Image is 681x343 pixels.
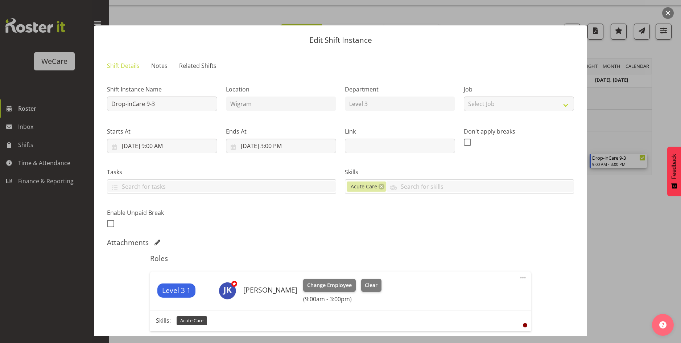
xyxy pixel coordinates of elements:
label: Skills [345,168,574,176]
label: Don't apply breaks [464,127,574,136]
p: Skills: [156,316,171,325]
span: Shift Details [107,61,140,70]
label: Starts At [107,127,217,136]
label: Shift Instance Name [107,85,217,94]
input: Search for skills [386,181,574,192]
span: Level 3 1 [162,285,191,296]
img: help-xxl-2.png [659,321,666,328]
label: Department [345,85,455,94]
label: Link [345,127,455,136]
img: john-ko10450.jpg [219,282,236,299]
label: Tasks [107,168,336,176]
h5: Attachments [107,238,149,247]
button: Change Employee [303,279,356,292]
h5: Roles [150,254,531,263]
label: Enable Unpaid Break [107,208,217,217]
span: Acute Care [351,183,377,191]
span: Notes [151,61,168,70]
span: Feedback [671,154,677,179]
span: Change Employee [307,281,352,289]
h6: [PERSON_NAME] [243,286,297,294]
span: Related Shifts [179,61,216,70]
label: Location [226,85,336,94]
label: Job [464,85,574,94]
button: Clear [361,279,382,292]
input: Click to select... [226,139,336,153]
button: Feedback - Show survey [667,147,681,196]
span: Clear [365,281,377,289]
input: Click to select... [107,139,217,153]
label: Ends At [226,127,336,136]
div: User is clocked out [523,323,527,327]
h6: (9:00am - 3:00pm) [303,295,381,303]
p: Edit Shift Instance [101,36,580,44]
span: Acute Care [180,317,203,324]
input: Shift Instance Name [107,97,217,111]
input: Search for tasks [107,181,336,192]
